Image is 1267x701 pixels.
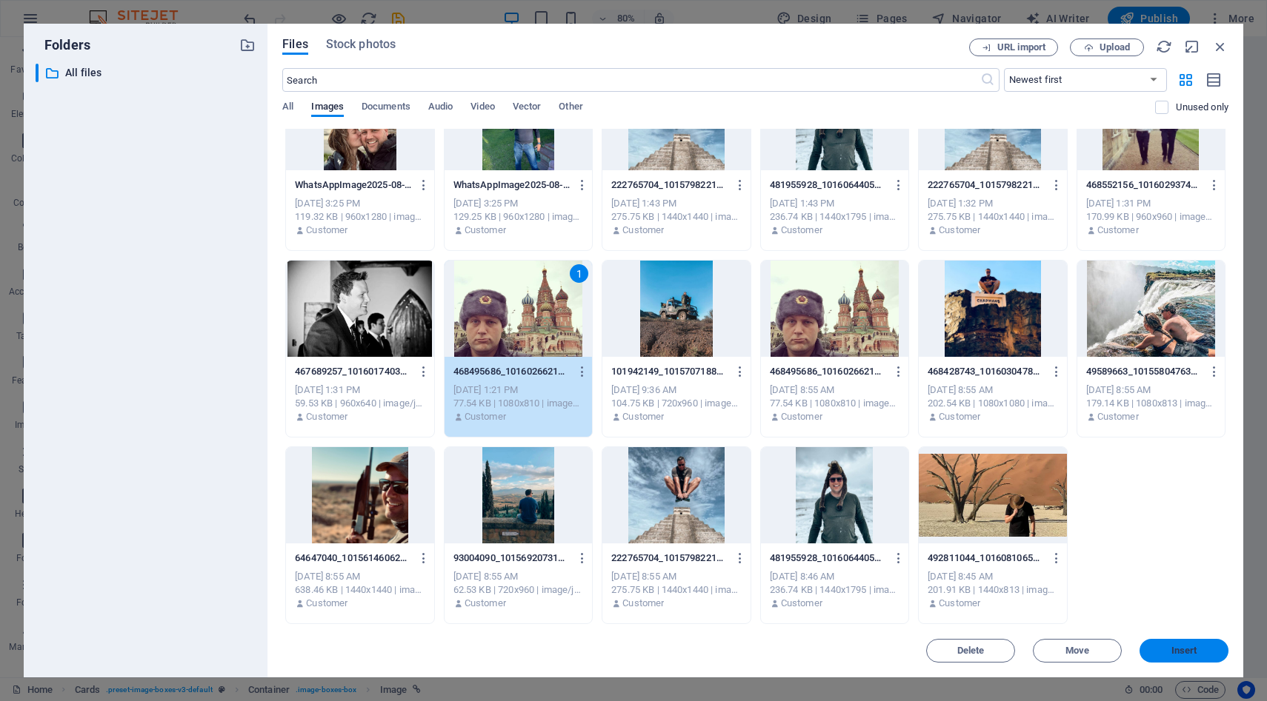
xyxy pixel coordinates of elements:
i: Close [1212,38,1228,55]
div: 1 [570,264,588,283]
p: 64647040_10156146062052343_8844879637327642624_n-Lgp9XsZqAS9jKJ8Qu_hEgA.jpg [295,551,411,565]
div: 275.75 KB | 1440x1440 | image/jpeg [611,583,741,597]
div: 638.46 KB | 1440x1440 | image/jpeg [295,583,425,597]
div: [DATE] 1:31 PM [295,383,425,397]
div: [DATE] 3:25 PM [295,197,425,210]
p: Customer [465,410,506,423]
i: Create new folder [239,37,256,53]
span: All [282,98,293,118]
p: 481955928_10160644052627343_3105533795051232601_n-1aF4m7T0nKTE603u260z5g.jpg [770,551,886,565]
div: 275.75 KB | 1440x1440 | image/jpeg [928,210,1057,224]
div: 129.25 KB | 960x1280 | image/jpeg [453,210,583,224]
div: 77.54 KB | 1080x810 | image/jpeg [770,397,899,410]
p: Displays only files that are not in use on the website. Files added during this session can still... [1176,101,1228,114]
p: Customer [306,224,347,237]
p: WhatsAppImage2025-08-30at12.31.46-TKhAMageEHluJnGlnrwxKw.jpeg [453,178,570,192]
p: Customer [306,597,347,610]
div: 170.99 KB | 960x960 | image/jpeg [1086,210,1216,224]
input: Search [282,68,980,92]
div: 236.74 KB | 1440x1795 | image/jpeg [770,583,899,597]
div: [DATE] 1:32 PM [928,197,1057,210]
p: 222765704_10157982213007343_1648436809342043511_n-8Ugj_2SVkyvcTflQeWnm6A.jpg [611,551,728,565]
p: Customer [306,410,347,423]
p: 468495686_10160266216202343_6960716849209236372_n-3Ir4uLq0gF9cS3xvixP3Rw.jpg [453,365,570,378]
p: 93004090_10156920731857343_1296795130837073920_n-rzsex59UkTs0-1f4fr_85A.jpg [453,551,570,565]
p: WhatsAppImage2025-08-30at12.31.47-r-xcO16vzfttf9IDPgl74g.jpeg [295,178,411,192]
div: 119.32 KB | 960x1280 | image/jpeg [295,210,425,224]
span: Audio [428,98,453,118]
span: Images [311,98,344,118]
span: URL import [997,43,1045,52]
p: 492811044_10160810656022343_5174396482996728106_n-6qzfJe7w2x78rqy6LIpwsQ.jpg [928,551,1044,565]
div: [DATE] 8:46 AM [770,570,899,583]
div: ​ [36,64,39,82]
div: [DATE] 1:31 PM [1086,197,1216,210]
p: 101942149_10157071883337343_792312477021896704_n-YHF622a95kmHodkTQuQFCw.jpg [611,365,728,378]
p: Customer [781,410,822,423]
div: [DATE] 1:43 PM [611,197,741,210]
span: Documents [362,98,410,118]
button: Move [1033,639,1122,663]
span: Vector [513,98,542,118]
div: [DATE] 1:21 PM [453,383,583,397]
p: 49589663_10155804763277343_4294648987383758848_n-7x_EPhuMpcuUuJc-5zn9uw.jpg [1086,365,1203,378]
span: Insert [1171,646,1197,655]
span: Delete [957,646,985,655]
p: Customer [939,410,980,423]
div: [DATE] 8:55 AM [453,570,583,583]
p: Customer [781,597,822,610]
div: [DATE] 8:55 AM [770,383,899,397]
span: Video [470,98,494,118]
p: Customer [622,224,664,237]
div: 104.75 KB | 720x960 | image/jpeg [611,397,741,410]
div: [DATE] 1:43 PM [770,197,899,210]
button: Delete [926,639,1015,663]
p: All files [65,64,228,81]
div: [DATE] 3:25 PM [453,197,583,210]
div: 77.54 KB | 1080x810 | image/jpeg [453,397,583,410]
p: Customer [1097,410,1139,423]
span: Files [282,36,308,53]
div: 179.14 KB | 1080x813 | image/jpeg [1086,397,1216,410]
span: Upload [1100,43,1130,52]
button: URL import [969,38,1058,56]
i: Minimize [1184,38,1200,55]
p: 222765704_10157982213007343_1648436809342043511_n-zZrinVobUvhD1GSgX46ysQ.jpg [928,178,1044,192]
p: Customer [465,597,506,610]
p: 468428743_10160304780737343_5485764989971276758_n-ymDqITj6r5I6obGuUurGFA.jpg [928,365,1044,378]
p: 468495686_10160266216202343_6960716849209236372_n-DBh_tBk2nK3ejvHAjpGu1g.jpg [770,365,886,378]
span: Move [1065,646,1089,655]
div: 62.53 KB | 720x960 | image/jpeg [453,583,583,597]
div: [DATE] 9:36 AM [611,383,741,397]
i: Reload [1156,38,1172,55]
div: 201.91 KB | 1440x813 | image/jpeg [928,583,1057,597]
div: 236.74 KB | 1440x1795 | image/jpeg [770,210,899,224]
p: 222765704_10157982213007343_1648436809342043511_n-0SbxpYLXMqaSofYuh16xzw.jpg [611,178,728,192]
p: Customer [939,224,980,237]
p: 468552156_10160293749407343_4410101395034321403_n-3tg5uUDhI3GwXNApGoWlVQ.jpg [1086,178,1203,192]
span: Other [559,98,582,118]
button: Upload [1070,38,1144,56]
p: Customer [622,597,664,610]
div: [DATE] 8:45 AM [928,570,1057,583]
div: [DATE] 8:55 AM [611,570,741,583]
div: 202.54 KB | 1080x1080 | image/jpeg [928,397,1057,410]
div: 275.75 KB | 1440x1440 | image/jpeg [611,210,741,224]
p: Customer [1097,224,1139,237]
p: Customer [465,224,506,237]
div: [DATE] 8:55 AM [1086,383,1216,397]
div: 59.53 KB | 960x640 | image/jpeg [295,397,425,410]
p: Customer [939,597,980,610]
p: 467689257_10160174032057343_8630065142062675551_n-XTgjzTv706n2TG_uL8UhUQ.jpg [295,365,411,378]
button: Insert [1140,639,1228,663]
p: 481955928_10160644052627343_3105533795051232601_n-wVG0rM368caOgcL2bNmO5Q.jpg [770,178,886,192]
p: Customer [781,224,822,237]
p: Folders [36,36,90,55]
div: [DATE] 8:55 AM [928,383,1057,397]
span: Stock photos [326,36,396,53]
p: Customer [622,410,664,423]
div: [DATE] 8:55 AM [295,570,425,583]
